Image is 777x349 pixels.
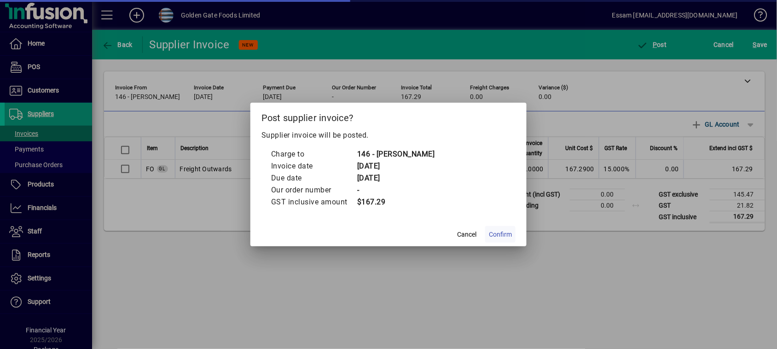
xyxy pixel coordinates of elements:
td: [DATE] [357,172,435,184]
button: Confirm [485,226,516,243]
h2: Post supplier invoice? [250,103,527,129]
td: GST inclusive amount [271,196,357,208]
span: Cancel [457,230,476,239]
td: Our order number [271,184,357,196]
span: Confirm [489,230,512,239]
button: Cancel [452,226,481,243]
td: Invoice date [271,160,357,172]
p: Supplier invoice will be posted. [261,130,516,141]
td: Due date [271,172,357,184]
td: [DATE] [357,160,435,172]
td: $167.29 [357,196,435,208]
td: Charge to [271,148,357,160]
td: 146 - [PERSON_NAME] [357,148,435,160]
td: - [357,184,435,196]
